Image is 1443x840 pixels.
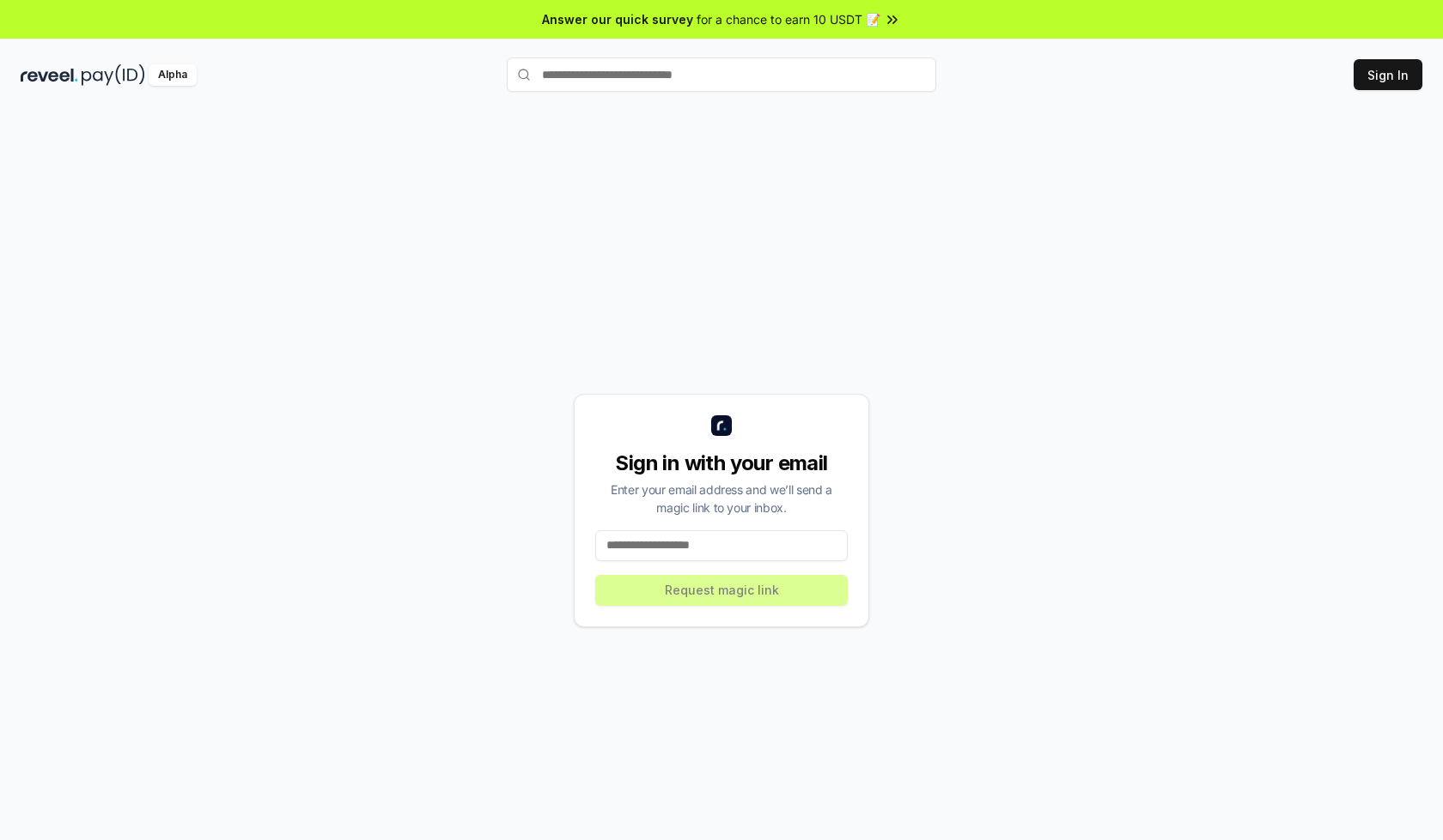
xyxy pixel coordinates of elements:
[542,10,693,28] span: Answer our quick survey
[595,480,848,517] div: Enter your email address and we’ll send a magic link to your inbox.
[21,64,78,86] img: reveel_dark
[149,64,197,86] div: Alpha
[595,450,848,477] div: Sign in with your email
[711,415,732,436] img: logo_small
[82,64,145,86] img: pay_id
[1354,59,1422,90] button: Sign In
[697,10,880,28] span: for a chance to earn 10 USDT 📝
